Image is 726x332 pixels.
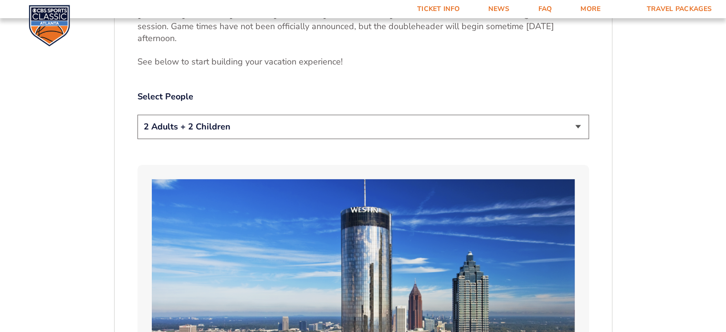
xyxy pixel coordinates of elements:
[137,56,589,68] p: See below to start building your vacation e
[137,9,574,44] span: . Game tickets are valid for both games in the session. Game times have not been officially annou...
[304,56,343,67] span: xperience!
[137,91,589,103] label: Select People
[29,5,70,46] img: CBS Sports Classic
